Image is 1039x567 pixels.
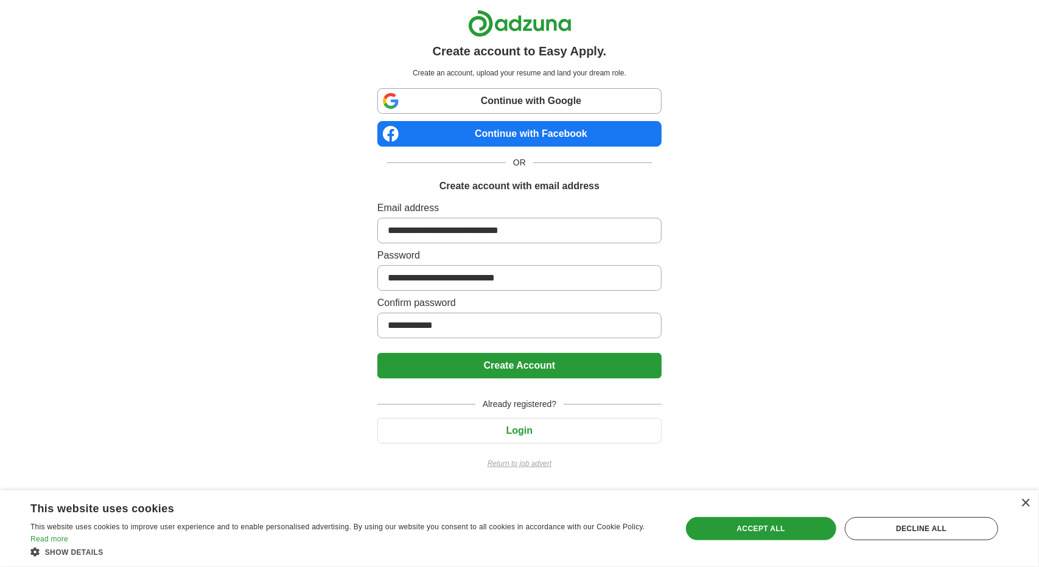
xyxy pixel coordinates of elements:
a: Continue with Google [377,88,662,114]
div: Decline all [845,517,998,540]
div: Show details [30,546,662,558]
span: This website uses cookies to improve user experience and to enable personalised advertising. By u... [30,523,645,531]
button: Login [377,418,662,444]
a: Continue with Facebook [377,121,662,147]
label: Password [377,248,662,263]
div: This website uses cookies [30,498,632,516]
a: Login [377,425,662,436]
label: Confirm password [377,296,662,310]
span: Show details [45,548,103,557]
span: OR [506,156,533,169]
p: Create an account, upload your resume and land your dream role. [380,68,659,78]
label: Email address [377,201,662,215]
div: Accept all [686,517,836,540]
div: Close [1021,499,1030,508]
span: Already registered? [475,398,564,411]
a: Read more, opens a new window [30,535,68,543]
a: Return to job advert [377,458,662,469]
h1: Create account with email address [439,179,600,193]
img: Adzuna logo [468,10,572,37]
button: Create Account [377,353,662,378]
h1: Create account to Easy Apply. [433,42,607,60]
